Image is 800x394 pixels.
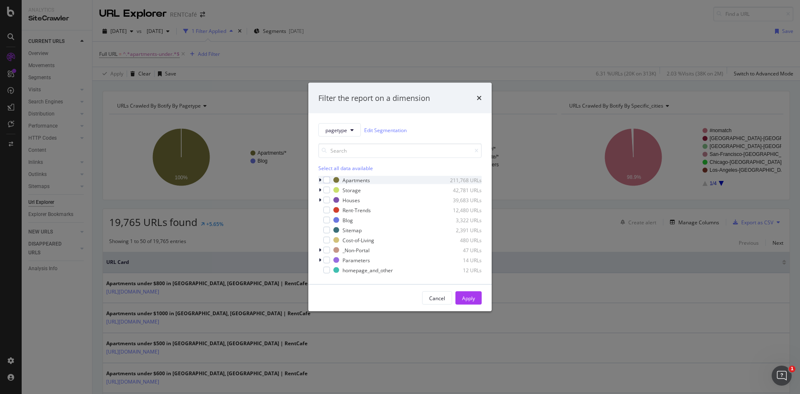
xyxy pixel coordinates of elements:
div: Rent-Trends [342,206,371,213]
div: Parameters [342,256,370,264]
div: _Non-Portal [342,246,370,253]
span: 1 [789,366,795,372]
div: 14 URLs [441,256,482,264]
a: Edit Segmentation [364,125,407,134]
div: Blog [342,216,353,223]
div: 2,391 URLs [441,226,482,233]
div: Select all data available [318,165,482,172]
iframe: Intercom live chat [772,366,792,386]
div: 42,781 URLs [441,186,482,193]
div: 12 URLs [441,266,482,274]
input: Search [318,143,482,158]
div: 39,683 URLs [441,196,482,203]
button: Apply [455,291,482,305]
div: Sitemap [342,226,362,233]
button: pagetype [318,123,361,137]
div: Cancel [429,294,445,301]
div: times [477,93,482,103]
div: Cost-of-Living [342,236,374,243]
div: 47 URLs [441,246,482,253]
div: Houses [342,196,360,203]
div: Storage [342,186,361,193]
div: Apply [462,294,475,301]
button: Cancel [422,291,452,305]
div: Filter the report on a dimension [318,93,430,103]
div: 3,322 URLs [441,216,482,223]
div: homepage_and_other [342,266,393,274]
div: 12,480 URLs [441,206,482,213]
div: modal [308,83,492,311]
div: Apartments [342,176,370,183]
span: pagetype [325,126,347,133]
div: 211,768 URLs [441,176,482,183]
div: 480 URLs [441,236,482,243]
